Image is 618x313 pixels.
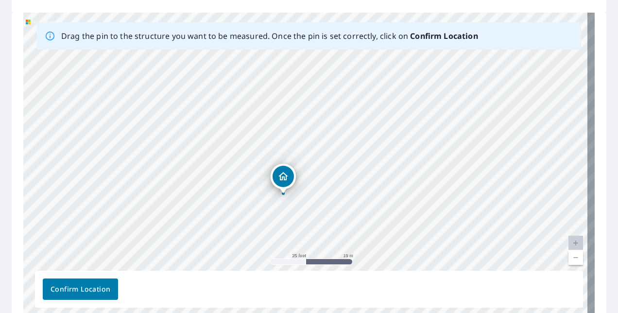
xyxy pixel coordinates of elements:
[568,250,583,265] a: Current Level 20, Zoom Out
[43,278,118,300] button: Confirm Location
[568,236,583,250] a: Current Level 20, Zoom In Disabled
[61,30,478,42] p: Drag the pin to the structure you want to be measured. Once the pin is set correctly, click on
[51,283,110,296] span: Confirm Location
[410,31,478,41] b: Confirm Location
